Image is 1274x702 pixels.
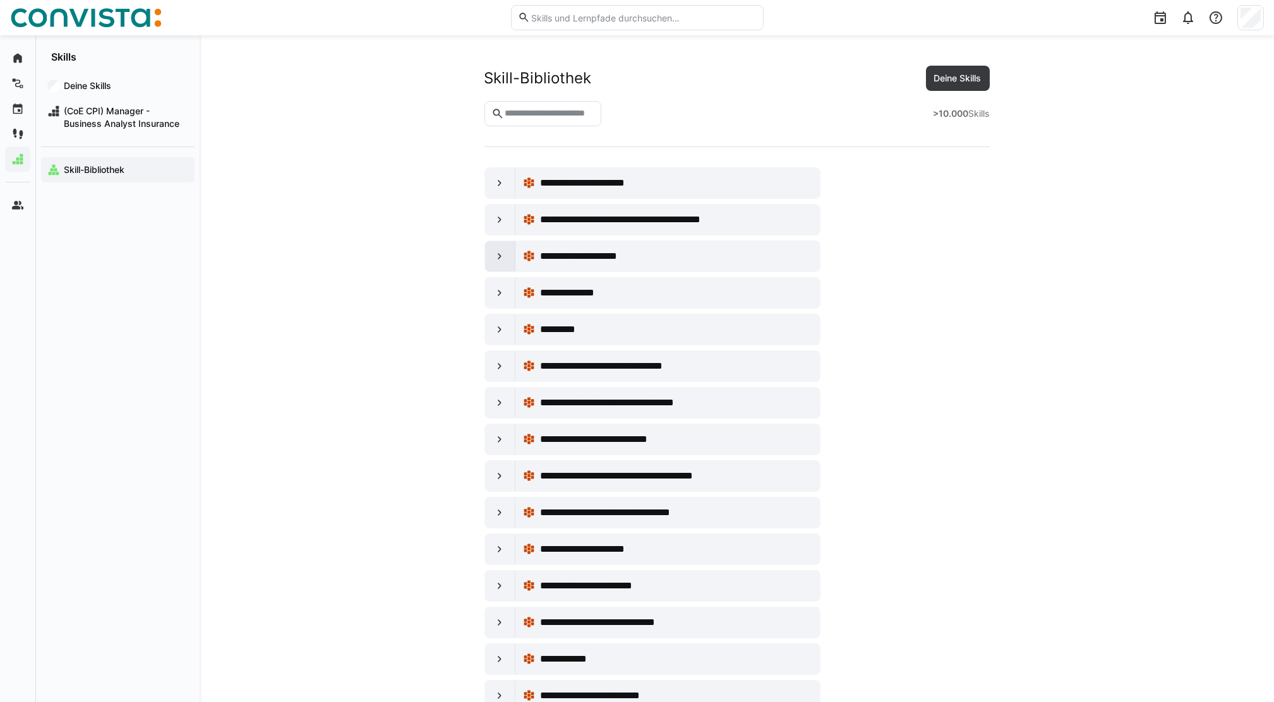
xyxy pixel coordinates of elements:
span: (CoE CPI) Manager - Business Analyst Insurance [62,105,188,130]
span: Deine Skills [932,72,983,85]
button: Deine Skills [926,66,990,91]
strong: >10.000 [934,108,969,119]
div: Skills [934,107,990,120]
div: Skill-Bibliothek [484,69,592,88]
input: Skills und Lernpfade durchsuchen… [530,12,756,23]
